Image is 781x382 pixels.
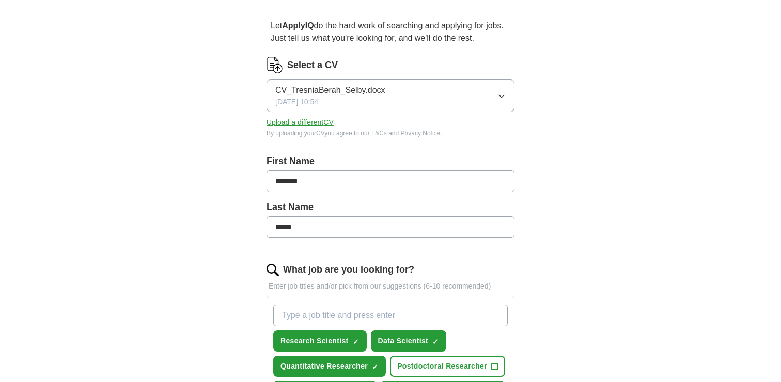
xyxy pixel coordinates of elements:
[267,281,514,292] p: Enter job titles and/or pick from our suggestions (6-10 recommended)
[273,305,508,326] input: Type a job title and press enter
[372,363,378,371] span: ✓
[267,154,514,168] label: First Name
[267,264,279,276] img: search.png
[282,21,314,30] strong: ApplyIQ
[378,336,429,346] span: Data Scientist
[371,130,387,137] a: T&Cs
[287,58,338,72] label: Select a CV
[283,263,414,277] label: What job are you looking for?
[353,338,359,346] span: ✓
[267,129,514,138] div: By uploading your CV you agree to our and .
[371,330,447,352] button: Data Scientist✓
[267,200,514,214] label: Last Name
[273,330,367,352] button: Research Scientist✓
[401,130,441,137] a: Privacy Notice
[280,336,349,346] span: Research Scientist
[275,84,385,97] span: CV_TresniaBerah_Selby.docx
[275,97,318,107] span: [DATE] 10:54
[280,361,368,372] span: Quantitative Researcher
[397,361,487,372] span: Postdoctoral Researcher
[267,79,514,112] button: CV_TresniaBerah_Selby.docx[DATE] 10:54
[390,356,505,377] button: Postdoctoral Researcher
[273,356,386,377] button: Quantitative Researcher✓
[432,338,439,346] span: ✓
[267,57,283,73] img: CV Icon
[267,117,334,128] button: Upload a differentCV
[267,15,514,49] p: Let do the hard work of searching and applying for jobs. Just tell us what you're looking for, an...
